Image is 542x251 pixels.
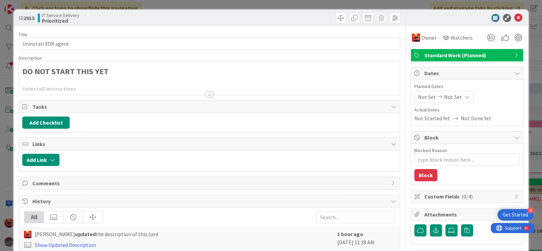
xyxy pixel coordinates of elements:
span: History [32,197,388,205]
span: Standard Work (Planned) [424,51,511,59]
button: Add Checklist [22,117,70,129]
span: Links [32,140,388,148]
div: Open Get Started checklist, remaining modules: 4 [497,209,534,221]
span: Not Set [418,93,436,101]
span: ( 0/4 ) [462,193,473,200]
span: Planned Dates [414,83,520,90]
div: Get Started [503,211,528,218]
span: Tasks [32,103,388,111]
span: Owner [421,34,437,42]
div: [DATE] 11:38 AM [337,230,395,249]
b: updated [75,231,96,237]
div: 4 [527,207,534,213]
span: Custom Fields [424,192,511,201]
div: 9+ [34,3,38,8]
span: Not Set [444,93,462,101]
span: IT Service Delivery [42,13,79,18]
span: Block [424,133,511,142]
span: Watchers [451,34,473,42]
span: Not Started Yet [414,114,450,122]
span: Actual Dates [414,106,520,113]
button: Add Link [22,154,59,166]
span: Not Done Yet [461,114,491,122]
span: ID [19,14,34,22]
span: Attachments [424,210,511,218]
span: Support [14,1,31,9]
strong: DO NOT START THIS YET [22,66,108,77]
label: Blocked Reason [414,147,447,153]
input: type card name here... [19,38,400,50]
span: Description [19,55,42,61]
img: VN [24,231,31,238]
input: Search... [316,211,395,223]
span: [PERSON_NAME] the description of this card [35,230,158,238]
b: 1 hour ago [337,231,363,237]
a: Show Updated Description [35,242,96,248]
img: VN [412,34,420,42]
div: All [24,211,44,223]
b: 2013 [24,15,34,21]
label: Title [19,32,27,38]
b: Prioritized [42,18,79,23]
button: Block [414,169,437,181]
span: Comments [32,179,388,187]
span: Dates [424,69,511,77]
